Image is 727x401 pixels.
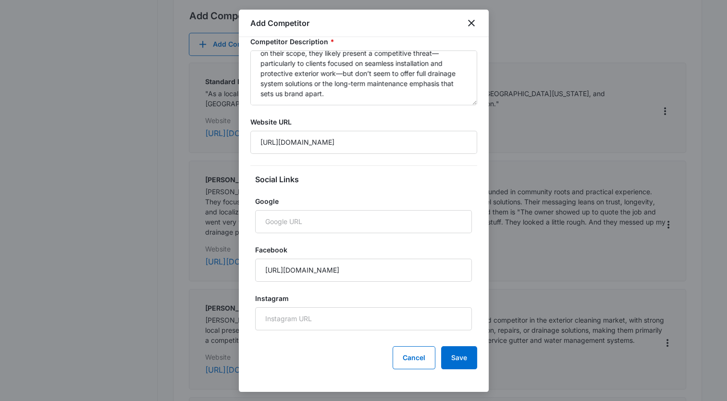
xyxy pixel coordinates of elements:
label: Competitor Description [250,37,477,47]
input: Instagram URL [255,307,472,330]
button: close [466,17,477,29]
textarea: Gutter Guy ([GEOGRAPHIC_DATA], [GEOGRAPHIC_DATA]) is a local gutter and siding contractor with an... [250,50,477,105]
input: www.BigLarrysBBQ.org [250,131,477,154]
label: Google [255,196,472,206]
input: Google URL [255,210,472,233]
label: Website URL [250,117,477,127]
h1: Add Competitor [250,17,309,29]
h3: Social Links [255,174,472,185]
button: Save [441,346,477,369]
button: Cancel [393,346,435,369]
label: Instagram [255,293,472,303]
input: Facebook URL [255,259,472,282]
label: Facebook [255,245,472,255]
